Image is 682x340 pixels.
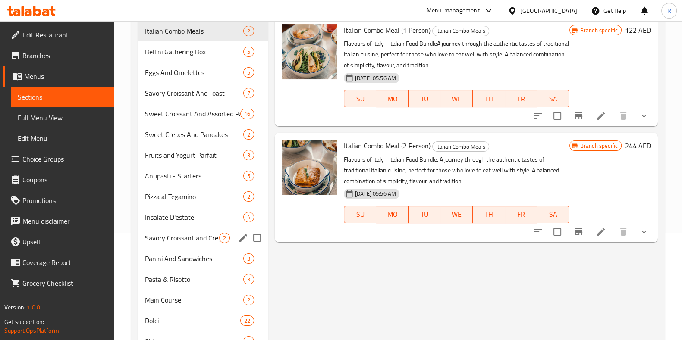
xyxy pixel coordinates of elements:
[352,190,399,198] span: [DATE] 05:56 AM
[244,69,254,77] span: 5
[476,208,502,221] span: TH
[145,253,243,264] span: Panini And Sandwiches
[145,109,240,119] span: Sweet Croissant And Assorted Pastries
[243,191,254,202] div: items
[22,257,107,268] span: Coverage Report
[613,106,634,126] button: delete
[145,233,219,243] span: Savory Croissant and Crepes
[244,193,254,201] span: 2
[348,208,373,221] span: SU
[145,171,243,181] span: Antipasti - Starters
[244,131,254,139] span: 2
[243,171,254,181] div: items
[138,310,268,331] div: Dolci22
[138,21,268,41] div: Italian Combo Meals2
[548,223,566,241] span: Select to update
[145,274,243,284] div: Pasta & Risotto
[432,26,489,36] div: Italian Combo Meals
[243,47,254,57] div: items
[244,27,254,35] span: 2
[145,150,243,160] div: Fruits and Yogurt Parfait
[22,154,107,164] span: Choice Groups
[412,93,437,105] span: TU
[145,129,243,140] span: Sweet Crepes And Pancakes
[537,206,569,223] button: SA
[548,107,566,125] span: Select to update
[634,106,654,126] button: show more
[3,252,114,273] a: Coverage Report
[244,296,254,304] span: 2
[240,315,254,326] div: items
[613,221,634,242] button: delete
[138,207,268,228] div: Insalate D'estate4
[596,111,606,121] a: Edit menu item
[243,67,254,78] div: items
[138,269,268,290] div: Pasta & Risotto3
[473,206,505,223] button: TH
[473,90,505,107] button: TH
[244,89,254,97] span: 7
[219,233,230,243] div: items
[138,124,268,145] div: Sweet Crepes And Pancakes2
[244,255,254,263] span: 3
[11,128,114,149] a: Edit Menu
[596,227,606,237] a: Edit menu item
[528,221,548,242] button: sort-choices
[18,92,107,102] span: Sections
[634,221,654,242] button: show more
[145,47,243,57] span: Bellini Gathering Box
[145,191,243,202] div: Pizza al Tegamino
[145,315,240,326] div: Dolci
[22,278,107,288] span: Grocery Checklist
[344,206,376,223] button: SU
[380,208,405,221] span: MO
[376,206,409,223] button: MO
[639,111,649,121] svg: Show Choices
[412,208,437,221] span: TU
[145,295,243,305] span: Main Course
[344,139,431,152] span: Italian Combo Meal (2 Person)
[505,206,537,223] button: FR
[11,87,114,107] a: Sections
[22,30,107,40] span: Edit Restaurant
[348,93,373,105] span: SU
[138,165,268,186] div: Antipasti - Starters5
[4,316,44,328] span: Get support on:
[344,38,569,71] p: Flavours of Italy - Italian Food BundleA journey through the authentic tastes of traditional Ital...
[3,169,114,190] a: Coupons
[568,106,589,126] button: Branch-specific-item
[22,50,107,61] span: Branches
[505,90,537,107] button: FR
[22,216,107,226] span: Menu disclaimer
[541,93,566,105] span: SA
[145,212,243,222] span: Insalate D'estate
[22,195,107,206] span: Promotions
[243,150,254,160] div: items
[440,90,473,107] button: WE
[3,45,114,66] a: Branches
[22,237,107,247] span: Upsell
[244,172,254,180] span: 5
[433,142,489,152] span: Italian Combo Meals
[24,71,107,81] span: Menus
[440,206,473,223] button: WE
[528,106,548,126] button: sort-choices
[138,228,268,248] div: Savory Croissant and Crepes2edit
[138,186,268,207] div: Pizza al Tegamino2
[241,110,254,118] span: 16
[344,154,569,187] p: Flavours of Italy - Italian Food Bundle. A journey through the authentic tastes of traditional It...
[509,93,534,105] span: FR
[380,93,405,105] span: MO
[240,109,254,119] div: items
[444,93,469,105] span: WE
[18,133,107,143] span: Edit Menu
[145,88,243,98] div: Savory Croissant And Toast
[27,302,40,313] span: 1.0.0
[3,149,114,169] a: Choice Groups
[145,67,243,78] div: Eggs And Omelettes
[577,142,621,150] span: Branch specific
